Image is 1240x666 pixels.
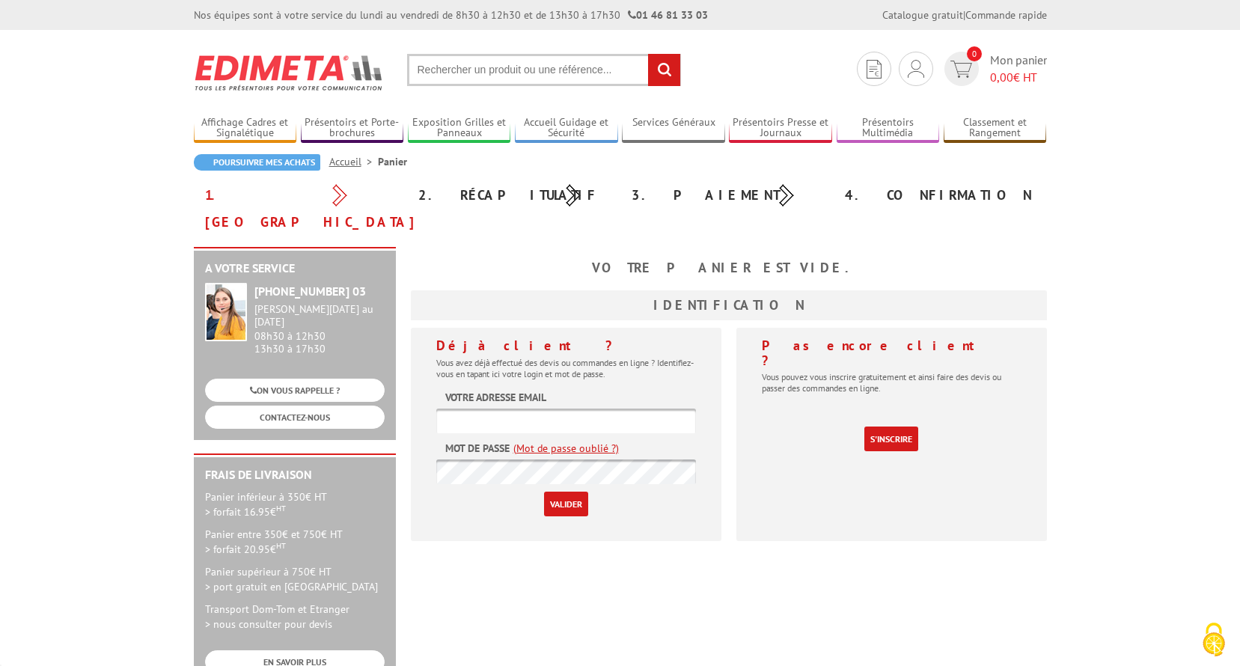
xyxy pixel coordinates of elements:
a: Accueil Guidage et Sécurité [515,116,618,141]
a: Exposition Grilles et Panneaux [408,116,511,141]
strong: 01 46 81 33 03 [628,8,708,22]
a: Présentoirs Multimédia [837,116,940,141]
input: Valider [544,492,588,516]
span: > forfait 20.95€ [205,543,286,556]
div: 08h30 à 12h30 13h30 à 17h30 [254,303,385,355]
a: Présentoirs et Porte-brochures [301,116,404,141]
a: CONTACTEZ-NOUS [205,406,385,429]
img: devis rapide [950,61,972,78]
p: Panier inférieur à 350€ HT [205,489,385,519]
p: Vous pouvez vous inscrire gratuitement et ainsi faire des devis ou passer des commandes en ligne. [762,371,1021,394]
a: Accueil [329,155,378,168]
div: [PERSON_NAME][DATE] au [DATE] [254,303,385,329]
img: Cookies (fenêtre modale) [1195,621,1233,659]
div: 2. Récapitulatif [407,182,620,209]
input: rechercher [648,54,680,86]
a: Commande rapide [965,8,1047,22]
h4: Pas encore client ? [762,338,1021,368]
a: devis rapide 0 Mon panier 0,00€ HT [941,52,1047,86]
h2: A votre service [205,262,385,275]
b: Votre panier est vide. [592,259,866,276]
span: > port gratuit en [GEOGRAPHIC_DATA] [205,580,378,593]
a: Présentoirs Presse et Journaux [729,116,832,141]
label: Votre adresse email [445,390,546,405]
strong: [PHONE_NUMBER] 03 [254,284,366,299]
input: Rechercher un produit ou une référence... [407,54,681,86]
span: > forfait 16.95€ [205,505,286,519]
span: Mon panier [990,52,1047,86]
h3: Identification [411,290,1047,320]
span: > nous consulter pour devis [205,617,332,631]
a: Poursuivre mes achats [194,154,320,171]
label: Mot de passe [445,441,510,456]
sup: HT [276,503,286,513]
div: 4. Confirmation [834,182,1047,209]
a: ON VOUS RAPPELLE ? [205,379,385,402]
div: 1. [GEOGRAPHIC_DATA] [194,182,407,236]
p: Panier entre 350€ et 750€ HT [205,527,385,557]
img: widget-service.jpg [205,283,247,341]
h2: Frais de Livraison [205,468,385,482]
span: 0,00 [990,70,1013,85]
button: Cookies (fenêtre modale) [1188,615,1240,666]
img: Edimeta [194,45,385,100]
span: 0 [967,46,982,61]
img: devis rapide [867,60,882,79]
img: devis rapide [908,60,924,78]
a: (Mot de passe oublié ?) [513,441,619,456]
sup: HT [276,540,286,551]
p: Transport Dom-Tom et Etranger [205,602,385,632]
div: 3. Paiement [620,182,834,209]
div: Nos équipes sont à votre service du lundi au vendredi de 8h30 à 12h30 et de 13h30 à 17h30 [194,7,708,22]
a: S'inscrire [864,427,918,451]
a: Services Généraux [622,116,725,141]
a: Catalogue gratuit [882,8,963,22]
a: Classement et Rangement [944,116,1047,141]
div: | [882,7,1047,22]
p: Vous avez déjà effectué des devis ou commandes en ligne ? Identifiez-vous en tapant ici votre log... [436,357,696,379]
span: € HT [990,69,1047,86]
h4: Déjà client ? [436,338,696,353]
a: Affichage Cadres et Signalétique [194,116,297,141]
p: Panier supérieur à 750€ HT [205,564,385,594]
li: Panier [378,154,407,169]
